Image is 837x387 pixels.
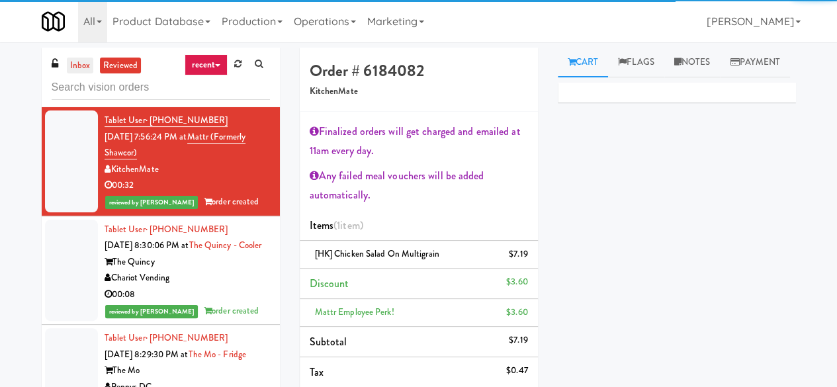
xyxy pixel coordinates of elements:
a: Tablet User· [PHONE_NUMBER] [105,331,228,344]
a: Payment [720,48,790,77]
li: Tablet User· [PHONE_NUMBER][DATE] 8:30:06 PM atThe Quincy - CoolerThe QuincyChariot Vending00:08r... [42,216,280,325]
div: Any failed meal vouchers will be added automatically. [310,166,528,205]
span: reviewed by [PERSON_NAME] [105,305,198,318]
span: Tax [310,365,324,380]
div: $3.60 [506,304,528,321]
div: $3.60 [506,274,528,290]
a: recent [185,54,228,75]
span: reviewed by [PERSON_NAME] [105,196,198,209]
a: Cart [558,48,609,77]
img: Micromart [42,10,65,33]
span: [DATE] 8:30:06 PM at [105,239,189,251]
a: Tablet User· [PHONE_NUMBER] [105,114,228,127]
span: Items [310,218,363,233]
span: order created [204,304,259,317]
span: (1 ) [333,218,363,233]
a: Tablet User· [PHONE_NUMBER] [105,223,228,236]
span: Subtotal [310,334,347,349]
span: [DATE] 8:29:30 PM at [105,348,189,361]
div: 00:32 [105,177,270,194]
span: Mattr Employee Perk! [315,306,394,318]
h4: Order # 6184082 [310,62,528,79]
a: reviewed [100,58,141,74]
ng-pluralize: item [340,218,359,233]
li: Tablet User· [PHONE_NUMBER][DATE] 7:56:24 PM atMattr (formerly Shawcor)KitchenMate00:32reviewed b... [42,107,280,216]
div: 00:08 [105,286,270,303]
div: $7.19 [509,246,528,263]
span: · [PHONE_NUMBER] [146,223,228,236]
div: The Mo [105,363,270,379]
span: · [PHONE_NUMBER] [146,331,228,344]
input: Search vision orders [52,75,270,100]
div: KitchenMate [105,161,270,178]
a: The Quincy - Cooler [189,239,262,251]
a: inbox [67,58,94,74]
div: Finalized orders will get charged and emailed at 11am every day. [310,122,528,161]
a: Notes [664,48,721,77]
div: $0.47 [506,363,528,379]
a: Flags [608,48,664,77]
h5: KitchenMate [310,87,528,97]
span: [HK] Chicken Salad on Multigrain [315,247,439,260]
span: · [PHONE_NUMBER] [146,114,228,126]
div: The Quincy [105,254,270,271]
span: [DATE] 7:56:24 PM at [105,130,187,143]
div: $7.19 [509,332,528,349]
span: order created [204,195,259,208]
a: The Mo - Fridge [189,348,247,361]
span: Discount [310,276,349,291]
div: Chariot Vending [105,270,270,286]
